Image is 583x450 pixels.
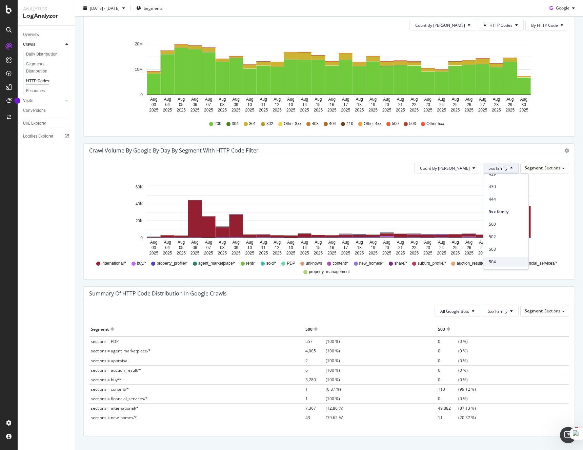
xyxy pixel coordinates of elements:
[309,269,350,275] span: property_management
[89,179,569,258] div: A chart.
[302,102,307,107] text: 14
[23,41,63,48] a: Crawls
[26,87,45,95] div: Resources
[440,308,469,314] span: All Google Bots
[274,97,281,102] text: Aug
[384,102,389,107] text: 20
[330,102,335,107] text: 16
[397,97,404,102] text: Aug
[409,20,476,30] button: Count By [PERSON_NAME]
[418,261,446,266] span: suburb_profile/*
[91,396,148,402] span: sections = financial_services/*
[163,108,172,112] text: 2025
[410,240,418,245] text: Aug
[439,102,444,107] text: 24
[506,108,515,112] text: 2025
[198,261,236,266] span: agent_marketplace/*
[178,97,185,102] text: Aug
[234,102,239,107] text: 09
[355,251,364,255] text: 2025
[81,3,128,14] button: [DATE] - [DATE]
[220,102,225,107] text: 08
[357,245,362,250] text: 18
[273,108,282,112] text: 2025
[275,245,280,250] text: 12
[305,386,341,392] span: (0.87 %)
[488,165,507,171] span: 5xx family
[384,245,389,250] text: 20
[467,245,471,250] text: 26
[438,405,476,411] span: (87.13 %)
[152,102,156,107] text: 03
[152,245,156,250] text: 03
[23,120,46,127] div: URL Explorer
[346,121,353,127] span: 410
[302,245,307,250] text: 14
[489,221,523,227] span: 500
[409,121,416,127] span: 503
[382,108,391,112] text: 2025
[260,97,267,102] text: Aug
[23,97,33,104] div: Visits
[506,97,514,102] text: Aug
[204,108,213,112] text: 2025
[157,261,187,266] span: property_profile/*
[328,97,336,102] text: Aug
[90,5,120,11] span: [DATE] - [DATE]
[191,240,198,245] text: Aug
[305,348,326,354] span: 4,005
[480,245,485,250] text: 27
[426,121,444,127] span: Other 5xx
[26,61,64,75] div: Segments Distribution
[438,97,445,102] text: Aug
[178,240,185,245] text: Aug
[464,108,474,112] text: 2025
[274,240,281,245] text: Aug
[23,12,69,20] div: LogAnalyzer
[438,377,468,383] span: (0 %)
[177,108,186,112] text: 2025
[438,358,458,364] span: 0
[23,133,53,140] div: Logfiles Explorer
[525,308,543,314] span: Segment
[301,97,308,102] text: Aug
[249,121,256,127] span: 301
[89,36,569,115] svg: A chart.
[439,245,444,250] text: 24
[301,240,308,245] text: Aug
[286,108,296,112] text: 2025
[165,245,170,250] text: 04
[218,251,227,255] text: 2025
[234,245,239,250] text: 09
[144,5,163,11] span: Segments
[305,348,340,354] span: (100 %)
[300,108,309,112] text: 2025
[246,97,253,102] text: Aug
[438,339,458,344] span: 0
[371,102,376,107] text: 19
[544,165,560,171] span: Sections
[435,306,480,316] button: All Google Bots
[286,251,296,255] text: 2025
[560,427,576,443] iframe: Intercom live chat
[520,97,527,102] text: Aug
[465,97,473,102] text: Aug
[438,324,445,334] div: 503
[136,202,143,206] text: 40K
[89,147,259,154] div: Crawl Volume by google by Day by Segment with HTTP Code Filter
[341,251,350,255] text: 2025
[451,97,459,102] text: Aug
[330,245,335,250] text: 16
[219,240,226,245] text: Aug
[191,97,198,102] text: Aug
[91,386,129,392] span: sections = content/*
[392,121,399,127] span: 500
[438,367,468,373] span: (0 %)
[341,108,350,112] text: 2025
[177,251,186,255] text: 2025
[438,358,468,364] span: (0 %)
[371,245,376,250] text: 19
[150,97,157,102] text: Aug
[522,102,526,107] text: 30
[190,108,200,112] text: 2025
